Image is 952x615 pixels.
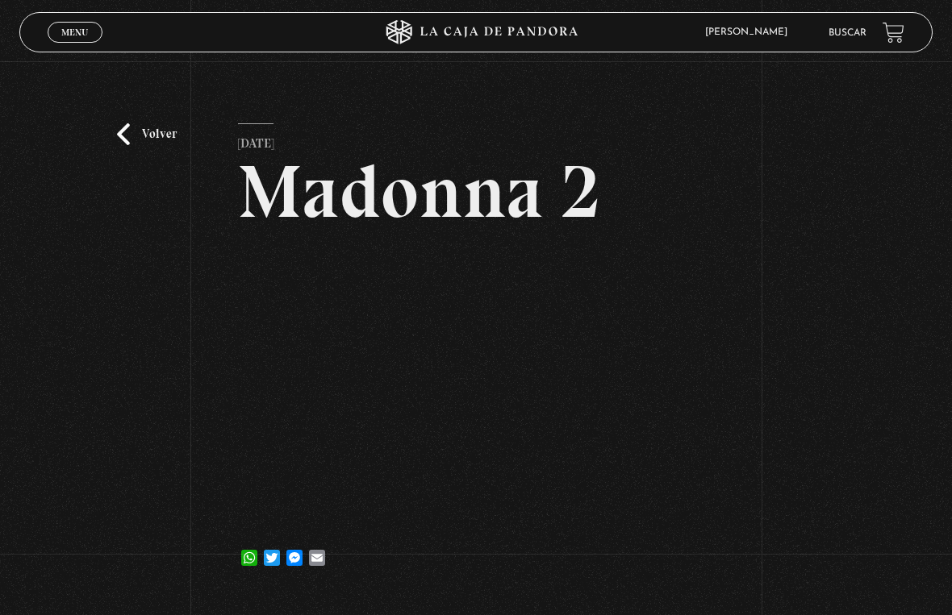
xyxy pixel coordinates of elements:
[829,28,866,38] a: Buscar
[238,534,261,566] a: WhatsApp
[283,534,306,566] a: Messenger
[697,27,804,37] span: [PERSON_NAME]
[883,22,904,44] a: View your shopping cart
[261,534,283,566] a: Twitter
[117,123,177,145] a: Volver
[238,123,273,156] p: [DATE]
[61,27,88,37] span: Menu
[306,534,328,566] a: Email
[238,155,713,229] h2: Madonna 2
[56,41,94,52] span: Cerrar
